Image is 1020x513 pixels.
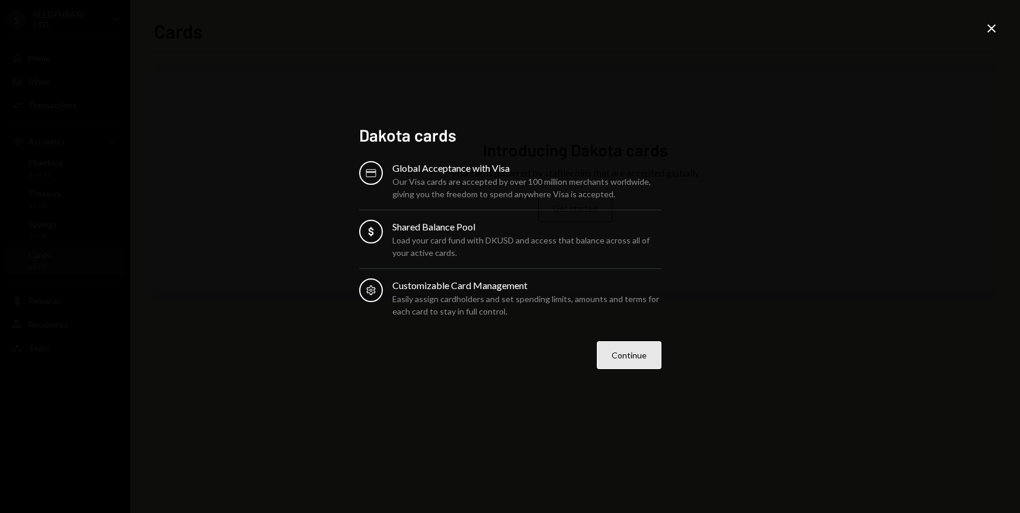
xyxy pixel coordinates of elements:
[392,220,661,234] div: Shared Balance Pool
[392,175,661,200] div: Our Visa cards are accepted by over 100 million merchants worldwide, giving you the freedom to sp...
[392,278,661,293] div: Customizable Card Management
[392,161,661,175] div: Global Acceptance with Visa
[597,341,661,369] button: Continue
[359,124,661,147] h2: Dakota cards
[392,293,661,318] div: Easily assign cardholders and set spending limits, amounts and terms for each card to stay in ful...
[392,234,661,259] div: Load your card fund with DKUSD and access that balance across all of your active cards.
